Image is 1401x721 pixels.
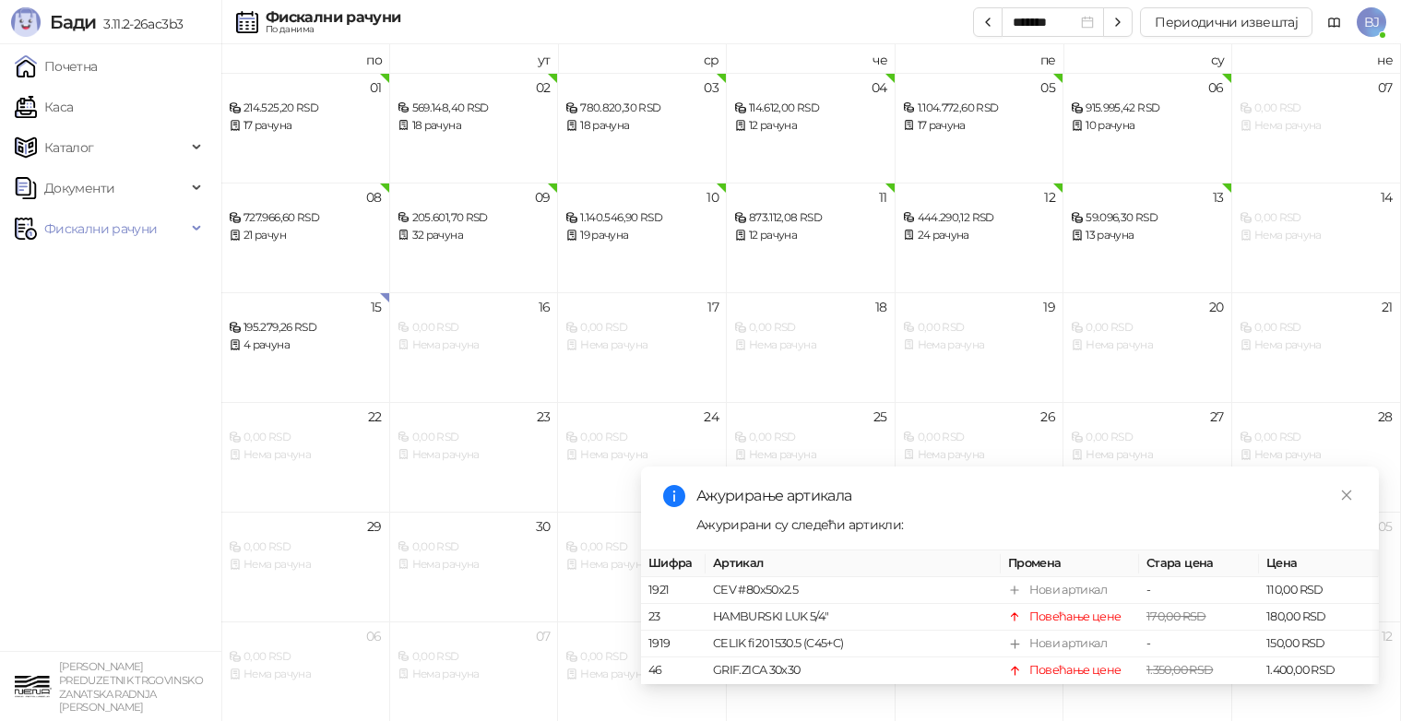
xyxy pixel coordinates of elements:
[229,209,382,227] div: 727.966,60 RSD
[398,446,551,464] div: Нема рачуна
[1259,550,1379,577] th: Цена
[903,209,1056,227] div: 444.290,12 RSD
[558,292,727,402] td: 2025-09-17
[704,81,718,94] div: 03
[229,648,382,666] div: 0,00 RSD
[1378,410,1393,423] div: 28
[1336,485,1357,505] a: Close
[872,81,887,94] div: 04
[1378,81,1393,94] div: 07
[1063,402,1232,512] td: 2025-09-27
[398,337,551,354] div: Нема рачуна
[903,429,1056,446] div: 0,00 RSD
[368,410,382,423] div: 22
[390,183,559,292] td: 2025-09-09
[727,292,896,402] td: 2025-09-18
[903,319,1056,337] div: 0,00 RSD
[1340,489,1353,502] span: close
[1240,337,1393,354] div: Нема рачуна
[1320,7,1349,37] a: Документација
[896,44,1064,73] th: пе
[229,337,382,354] div: 4 рачуна
[229,319,382,337] div: 195.279,26 RSD
[398,556,551,573] div: Нема рачуна
[390,402,559,512] td: 2025-09-23
[229,117,382,135] div: 17 рачуна
[558,44,727,73] th: ср
[266,10,400,25] div: Фискални рачуни
[696,485,1357,507] div: Ажурирање артикала
[1140,7,1312,37] button: Периодични извештај
[641,632,706,658] td: 1919
[398,117,551,135] div: 18 рачуна
[390,44,559,73] th: ут
[727,402,896,512] td: 2025-09-25
[367,520,382,533] div: 29
[1382,630,1393,643] div: 12
[1071,446,1224,464] div: Нема рачуна
[558,402,727,512] td: 2025-09-24
[536,81,551,94] div: 02
[565,117,718,135] div: 18 рачуна
[398,648,551,666] div: 0,00 RSD
[15,668,52,705] img: 64x64-companyLogo-82da5d90-fd56-4d4e-a6cd-cc51c66be7ee.png
[1378,520,1393,533] div: 05
[1071,319,1224,337] div: 0,00 RSD
[1139,632,1259,658] td: -
[1063,183,1232,292] td: 2025-09-13
[734,117,887,135] div: 12 рачуна
[221,512,390,621] td: 2025-09-29
[370,81,382,94] div: 01
[565,100,718,117] div: 780.820,30 RSD
[706,658,1001,685] td: GRIF.ZICA 30x30
[1357,7,1386,37] span: BJ
[1240,209,1393,227] div: 0,00 RSD
[706,550,1001,577] th: Артикал
[390,292,559,402] td: 2025-09-16
[663,485,685,507] span: info-circle
[903,100,1056,117] div: 1.104.772,60 RSD
[734,227,887,244] div: 12 рачуна
[398,429,551,446] div: 0,00 RSD
[1071,209,1224,227] div: 59.096,30 RSD
[1232,402,1401,512] td: 2025-09-28
[390,512,559,621] td: 2025-09-30
[734,446,887,464] div: Нема рачуна
[565,538,718,556] div: 0,00 RSD
[565,556,718,573] div: Нема рачуна
[398,100,551,117] div: 569.148,40 RSD
[1232,183,1401,292] td: 2025-09-14
[734,429,887,446] div: 0,00 RSD
[903,227,1056,244] div: 24 рачуна
[535,191,551,204] div: 09
[366,630,382,643] div: 06
[1029,582,1107,600] div: Нови артикал
[1259,658,1379,685] td: 1.400,00 RSD
[565,446,718,464] div: Нема рачуна
[879,191,887,204] div: 11
[734,100,887,117] div: 114.612,00 RSD
[398,538,551,556] div: 0,00 RSD
[1139,550,1259,577] th: Стара цена
[96,16,183,32] span: 3.11.2-26ac3b3
[229,227,382,244] div: 21 рачун
[536,630,551,643] div: 07
[903,117,1056,135] div: 17 рачуна
[558,512,727,621] td: 2025-10-01
[15,48,98,85] a: Почетна
[641,605,706,632] td: 23
[398,319,551,337] div: 0,00 RSD
[565,337,718,354] div: Нема рачуна
[390,73,559,183] td: 2025-09-02
[1259,605,1379,632] td: 180,00 RSD
[734,209,887,227] div: 873.112,08 RSD
[727,73,896,183] td: 2025-09-04
[558,73,727,183] td: 2025-09-03
[229,100,382,117] div: 214.525,20 RSD
[734,319,887,337] div: 0,00 RSD
[641,578,706,605] td: 1921
[1240,429,1393,446] div: 0,00 RSD
[221,73,390,183] td: 2025-09-01
[229,538,382,556] div: 0,00 RSD
[1071,429,1224,446] div: 0,00 RSD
